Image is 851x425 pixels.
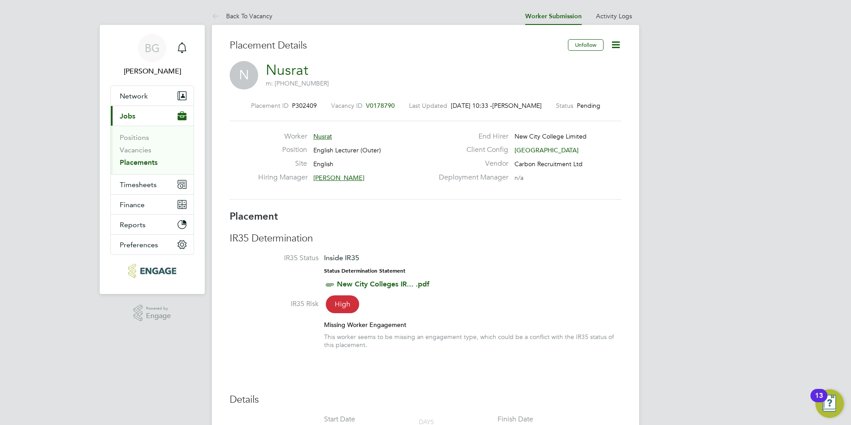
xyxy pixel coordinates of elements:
label: Hiring Manager [258,173,307,182]
span: N [230,61,258,90]
a: Back To Vacancy [212,12,272,20]
a: New City Colleges IR... .pdf [337,280,430,288]
span: New City College Limited [515,132,587,140]
button: Jobs [111,106,194,126]
label: Worker [258,132,307,141]
label: Client Config [434,145,508,155]
h3: Placement Details [230,39,561,52]
button: Timesheets [111,175,194,194]
a: Activity Logs [596,12,632,20]
label: Deployment Manager [434,173,508,182]
div: This worker seems to be missing an engagement type, which could be a conflict with the IR35 statu... [324,333,621,349]
span: BG [145,42,160,54]
span: Jobs [120,112,135,120]
span: Carbon Recruitment Ltd [515,160,583,168]
a: Vacancies [120,146,151,154]
a: Go to home page [110,264,194,278]
img: carbonrecruitment-logo-retina.png [128,264,176,278]
label: Vacancy ID [331,102,362,110]
button: Open Resource Center, 13 new notifications [815,389,844,418]
label: Last Updated [409,102,447,110]
a: Powered byEngage [134,305,171,322]
span: [PERSON_NAME] [492,102,542,110]
a: Positions [120,133,149,142]
span: Timesheets [120,180,157,189]
span: Network [120,92,148,100]
h3: Details [230,393,621,406]
span: [PERSON_NAME] [313,174,365,182]
a: Nusrat [266,61,308,79]
div: Jobs [111,126,194,174]
button: Reports [111,215,194,234]
div: 13 [815,396,823,407]
button: Preferences [111,235,194,254]
div: Finish Date [498,415,533,424]
span: P302409 [292,102,317,110]
label: IR35 Risk [230,299,319,309]
label: Site [258,159,307,168]
a: Worker Submission [525,12,582,20]
span: High [326,295,359,313]
label: Vendor [434,159,508,168]
span: Pending [577,102,600,110]
span: n/a [515,174,523,182]
div: Start Date [324,415,355,424]
nav: Main navigation [100,25,205,294]
span: Inside IR35 [324,253,359,262]
span: English Lecturer (Outer) [313,146,381,154]
span: Preferences [120,241,158,249]
label: Status [556,102,573,110]
span: Powered by [146,305,171,312]
label: Position [258,145,307,155]
span: Reports [120,221,146,229]
strong: Status Determination Statement [324,268,405,274]
span: English [313,160,333,168]
span: [DATE] 10:33 - [451,102,492,110]
span: Finance [120,200,145,209]
span: Engage [146,312,171,320]
label: End Hirer [434,132,508,141]
label: Placement ID [251,102,288,110]
a: BG[PERSON_NAME] [110,34,194,77]
a: Placements [120,158,158,167]
h3: IR35 Determination [230,232,621,245]
button: Finance [111,195,194,214]
span: Becky Green [110,66,194,77]
span: m: [PHONE_NUMBER] [266,79,329,87]
span: V0178790 [366,102,395,110]
div: Missing Worker Engagement [324,321,621,329]
span: [GEOGRAPHIC_DATA] [515,146,579,154]
label: IR35 Status [230,253,319,263]
button: Network [111,86,194,106]
b: Placement [230,210,278,222]
span: Nusrat [313,132,332,140]
button: Unfollow [568,39,604,51]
